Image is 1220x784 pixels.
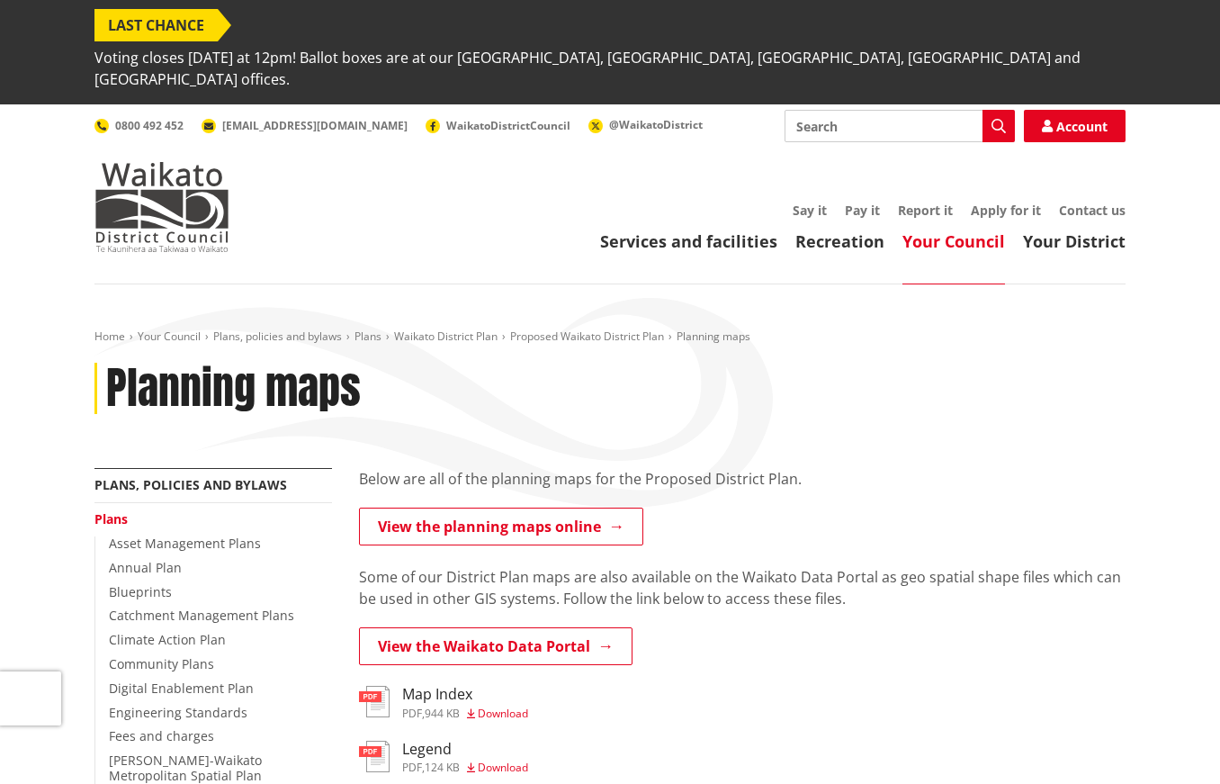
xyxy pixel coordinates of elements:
[426,118,570,133] a: WaikatoDistrictCouncil
[109,535,261,552] a: Asset Management Plans
[94,329,125,344] a: Home
[94,41,1126,95] span: Voting closes [DATE] at 12pm! Ballot boxes are at our [GEOGRAPHIC_DATA], [GEOGRAPHIC_DATA], [GEOG...
[446,118,570,133] span: WaikatoDistrictCouncil
[109,559,182,576] a: Annual Plan
[478,760,528,775] span: Download
[94,118,184,133] a: 0800 492 452
[94,510,128,527] a: Plans
[402,708,528,719] div: ,
[902,230,1005,252] a: Your Council
[402,686,528,703] h3: Map Index
[359,627,632,665] a: View the Waikato Data Portal
[109,655,214,672] a: Community Plans
[94,476,287,493] a: Plans, policies and bylaws
[109,752,262,784] a: [PERSON_NAME]-Waikato Metropolitan Spatial Plan
[510,329,664,344] a: Proposed Waikato District Plan
[94,329,1126,345] nav: breadcrumb
[202,118,408,133] a: [EMAIL_ADDRESS][DOMAIN_NAME]
[402,706,422,721] span: pdf
[359,508,643,545] a: View the planning maps online
[359,468,1126,490] p: Below are all of the planning maps for the Proposed District Plan.
[359,686,390,717] img: document-pdf.svg
[677,329,750,344] span: Planning maps
[795,230,884,252] a: Recreation
[971,202,1041,219] a: Apply for it
[394,329,498,344] a: Waikato District Plan
[359,686,528,718] a: Map Index pdf,944 KB Download
[109,583,172,600] a: Blueprints
[109,704,247,721] a: Engineering Standards
[793,202,827,219] a: Say it
[402,760,422,775] span: pdf
[425,706,460,721] span: 944 KB
[94,162,229,252] img: Waikato District Council - Te Kaunihera aa Takiwaa o Waikato
[109,680,254,697] a: Digital Enablement Plan
[845,202,880,219] a: Pay it
[359,741,390,772] img: document-pdf.svg
[1059,202,1126,219] a: Contact us
[600,230,777,252] a: Services and facilities
[109,631,226,648] a: Climate Action Plan
[425,760,460,775] span: 124 KB
[588,117,703,132] a: @WaikatoDistrict
[359,741,528,773] a: Legend pdf,124 KB Download
[402,762,528,773] div: ,
[785,110,1015,142] input: Search input
[115,118,184,133] span: 0800 492 452
[94,9,218,41] span: LAST CHANCE
[354,329,381,344] a: Plans
[898,202,953,219] a: Report it
[402,741,528,758] h3: Legend
[109,607,294,624] a: Catchment Management Plans
[478,706,528,721] span: Download
[359,566,1126,609] p: Some of our District Plan maps are also available on the Waikato Data Portal as geo spatial shape...
[1023,230,1126,252] a: Your District
[213,329,342,344] a: Plans, policies and bylaws
[609,117,703,132] span: @WaikatoDistrict
[222,118,408,133] span: [EMAIL_ADDRESS][DOMAIN_NAME]
[109,727,214,744] a: Fees and charges
[138,329,201,344] a: Your Council
[106,363,361,415] h1: Planning maps
[1024,110,1126,142] a: Account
